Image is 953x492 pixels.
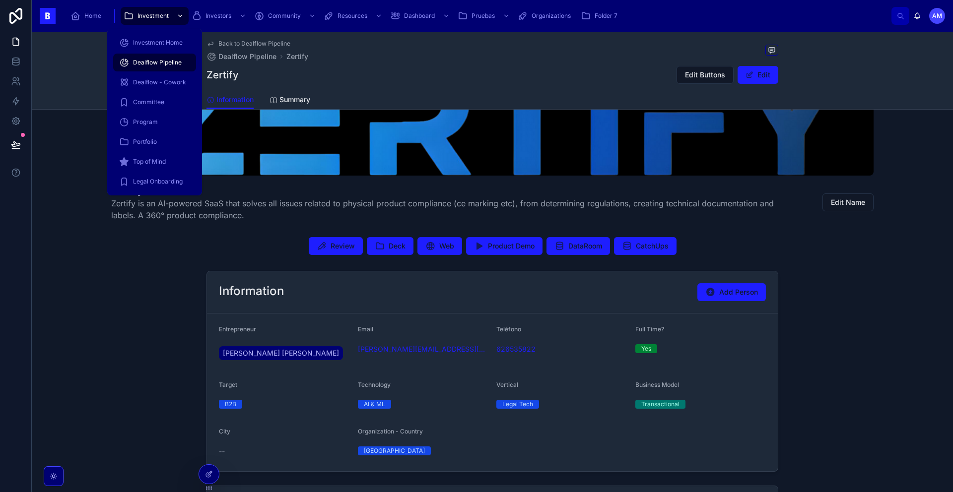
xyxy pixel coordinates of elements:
[216,95,254,105] span: Information
[358,325,373,333] span: Email
[133,59,182,66] span: Dealflow Pipeline
[218,52,276,61] span: Dealflow Pipeline
[133,178,183,185] span: Legal Onboarding
[133,78,186,86] span: Dealflow - Cowork
[532,12,571,20] span: Organizations
[218,40,290,48] span: Back to Dealflow Pipeline
[219,446,225,456] span: --
[578,7,624,25] a: Folder 7
[439,241,454,251] span: Web
[225,400,236,409] div: B2B
[219,428,230,435] span: City
[189,7,251,25] a: Investors
[595,12,617,20] span: Folder 7
[321,7,387,25] a: Resources
[111,197,799,221] span: Zertify is an AI-powered SaaS that solves all issues related to physical product compliance (ce m...
[206,91,254,110] a: Information
[641,344,651,353] div: Yes
[932,12,942,20] span: AM
[677,66,734,84] button: Edit Buttons
[206,52,276,61] a: Dealflow Pipeline
[133,39,183,47] span: Investment Home
[68,7,108,25] a: Home
[389,241,406,251] span: Deck
[64,5,891,27] div: scrollable content
[636,241,669,251] span: CatchUps
[358,344,489,354] a: [PERSON_NAME][EMAIL_ADDRESS][PERSON_NAME]
[133,138,157,146] span: Portfolio
[515,7,578,25] a: Organizations
[338,12,367,20] span: Resources
[113,54,196,71] a: Dealflow Pipeline
[309,237,363,255] button: Review
[205,12,231,20] span: Investors
[417,237,462,255] button: Web
[219,381,237,388] span: Target
[40,8,56,24] img: App logo
[133,158,166,166] span: Top of Mind
[697,283,766,301] button: Add Person
[121,7,189,25] a: Investment
[206,40,290,48] a: Back to Dealflow Pipeline
[614,237,677,255] button: CatchUps
[568,241,602,251] span: DataRoom
[488,241,535,251] span: Product Demo
[472,12,495,20] span: Pruebas
[270,91,310,111] a: Summary
[219,346,343,360] a: [PERSON_NAME] [PERSON_NAME]
[466,237,543,255] button: Product Demo
[113,173,196,190] a: Legal Onboarding
[496,344,536,354] a: 626535822
[111,184,799,197] h1: Zertify
[331,241,355,251] span: Review
[358,428,423,435] span: Organization - Country
[133,118,158,126] span: Program
[113,133,196,151] a: Portfolio
[635,381,679,388] span: Business Model
[223,348,339,358] span: [PERSON_NAME] [PERSON_NAME]
[404,12,435,20] span: Dashboard
[84,12,101,20] span: Home
[113,93,196,111] a: Committee
[502,400,533,409] div: Legal Tech
[113,153,196,171] a: Top of Mind
[206,68,239,82] h1: Zertify
[219,283,284,299] h2: Information
[641,400,680,409] div: Transactional
[455,7,515,25] a: Pruebas
[279,95,310,105] span: Summary
[137,12,169,20] span: Investment
[113,34,196,52] a: Investment Home
[268,12,301,20] span: Community
[286,52,308,61] a: Zertify
[546,237,610,255] button: DataRoom
[496,381,518,388] span: Vertical
[113,113,196,131] a: Program
[133,98,164,106] span: Committee
[738,66,778,84] button: Edit
[367,237,413,255] button: Deck
[387,7,455,25] a: Dashboard
[358,381,391,388] span: Technology
[364,446,425,455] div: [GEOGRAPHIC_DATA]
[364,400,385,409] div: AI & ML
[251,7,321,25] a: Community
[219,325,256,333] span: Entrepreneur
[113,73,196,91] a: Dealflow - Cowork
[719,287,758,297] span: Add Person
[685,70,725,80] span: Edit Buttons
[496,325,521,333] span: Teléfono
[831,197,865,207] span: Edit Name
[635,325,664,333] span: Full Time?
[822,193,874,211] button: Edit Name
